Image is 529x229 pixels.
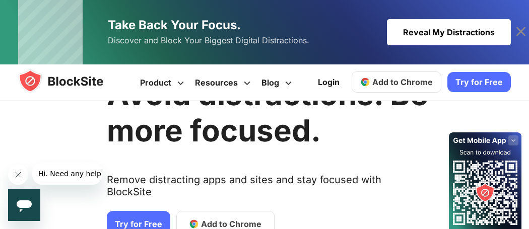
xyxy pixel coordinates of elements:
[108,18,241,32] span: Take Back Your Focus.
[372,77,433,87] span: Add to Chrome
[107,174,428,206] text: Remove distracting apps and sites and stay focused with BlockSite
[257,64,299,101] a: Blog
[360,77,370,87] img: chrome-icon.svg
[107,76,428,148] h1: Avoid distractions. Be more focused.
[136,64,191,101] a: Product
[8,165,28,185] iframe: Close message
[447,72,511,92] a: Try for Free
[108,33,309,48] span: Discover and Block Your Biggest Digital Distractions.
[6,7,73,15] span: Hi. Need any help?
[352,71,441,93] a: Add to Chrome
[312,70,346,94] a: Login
[8,189,40,221] iframe: Button to launch messaging window
[32,163,102,185] iframe: Message from company
[18,69,123,93] img: blocksite-icon.5d769676.svg
[191,64,257,101] a: Resources
[387,19,511,45] div: Reveal My Distractions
